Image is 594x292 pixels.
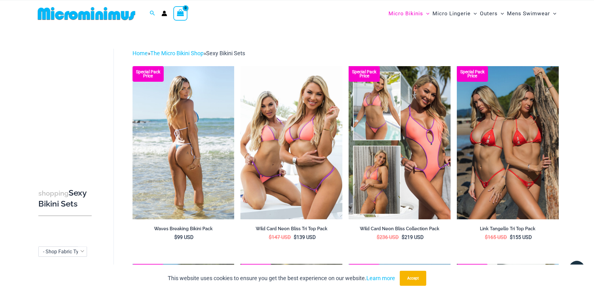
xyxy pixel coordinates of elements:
[478,4,505,23] a: OutersMenu ToggleMenu Toggle
[150,10,155,17] a: Search icon link
[269,234,291,240] bdi: 147 USD
[133,226,234,234] a: Waves Breaking Bikini Pack
[133,50,148,56] a: Home
[43,249,84,255] span: - Shop Fabric Type
[294,234,297,240] span: $
[457,66,559,219] img: Bikini Pack
[457,226,559,234] a: Link Tangello Tri Top Pack
[206,50,245,56] span: Sexy Bikini Sets
[133,50,245,56] span: » »
[457,70,488,78] b: Special Pack Price
[38,246,87,257] span: - Shop Fabric Type
[457,226,559,232] h2: Link Tangello Tri Top Pack
[550,6,556,22] span: Menu Toggle
[471,6,477,22] span: Menu Toggle
[269,234,272,240] span: $
[366,275,395,281] a: Learn more
[349,66,451,219] a: Collection Pack (7) Collection Pack B (1)Collection Pack B (1)
[38,44,94,168] iframe: TrustedSite Certified
[150,50,204,56] a: The Micro Bikini Shop
[35,7,138,21] img: MM SHOP LOGO FLAT
[480,6,498,22] span: Outers
[485,234,507,240] bdi: 165 USD
[387,4,431,23] a: Micro BikinisMenu ToggleMenu Toggle
[431,4,478,23] a: Micro LingerieMenu ToggleMenu Toggle
[133,226,234,232] h2: Waves Breaking Bikini Pack
[402,234,404,240] span: $
[485,234,488,240] span: $
[432,6,471,22] span: Micro Lingerie
[349,70,380,78] b: Special Pack Price
[133,66,234,219] img: Waves Breaking Ocean 312 Top 456 Bottom 04
[510,234,513,240] span: $
[498,6,504,22] span: Menu Toggle
[505,4,558,23] a: Mens SwimwearMenu ToggleMenu Toggle
[423,6,429,22] span: Menu Toggle
[377,234,399,240] bdi: 236 USD
[133,66,234,219] a: Waves Breaking Ocean 312 Top 456 Bottom 08 Waves Breaking Ocean 312 Top 456 Bottom 04Waves Breaki...
[174,234,194,240] bdi: 99 USD
[294,234,316,240] bdi: 139 USD
[349,226,451,234] a: Wild Card Neon Bliss Collection Pack
[173,6,188,21] a: View Shopping Cart, empty
[389,6,423,22] span: Micro Bikinis
[400,271,426,286] button: Accept
[133,70,164,78] b: Special Pack Price
[240,226,342,232] h2: Wild Card Neon Bliss Tri Top Pack
[457,66,559,219] a: Bikini Pack Bikini Pack BBikini Pack B
[39,247,87,256] span: - Shop Fabric Type
[507,6,550,22] span: Mens Swimwear
[349,66,451,219] img: Collection Pack (7)
[38,188,92,209] h3: Sexy Bikini Sets
[349,226,451,232] h2: Wild Card Neon Bliss Collection Pack
[377,234,379,240] span: $
[240,66,342,219] a: Wild Card Neon Bliss Tri Top PackWild Card Neon Bliss Tri Top Pack BWild Card Neon Bliss Tri Top ...
[168,274,395,283] p: This website uses cookies to ensure you get the best experience on our website.
[174,234,177,240] span: $
[386,3,559,24] nav: Site Navigation
[240,66,342,219] img: Wild Card Neon Bliss Tri Top Pack
[38,189,69,197] span: shopping
[240,226,342,234] a: Wild Card Neon Bliss Tri Top Pack
[510,234,532,240] bdi: 155 USD
[162,11,167,16] a: Account icon link
[402,234,424,240] bdi: 219 USD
